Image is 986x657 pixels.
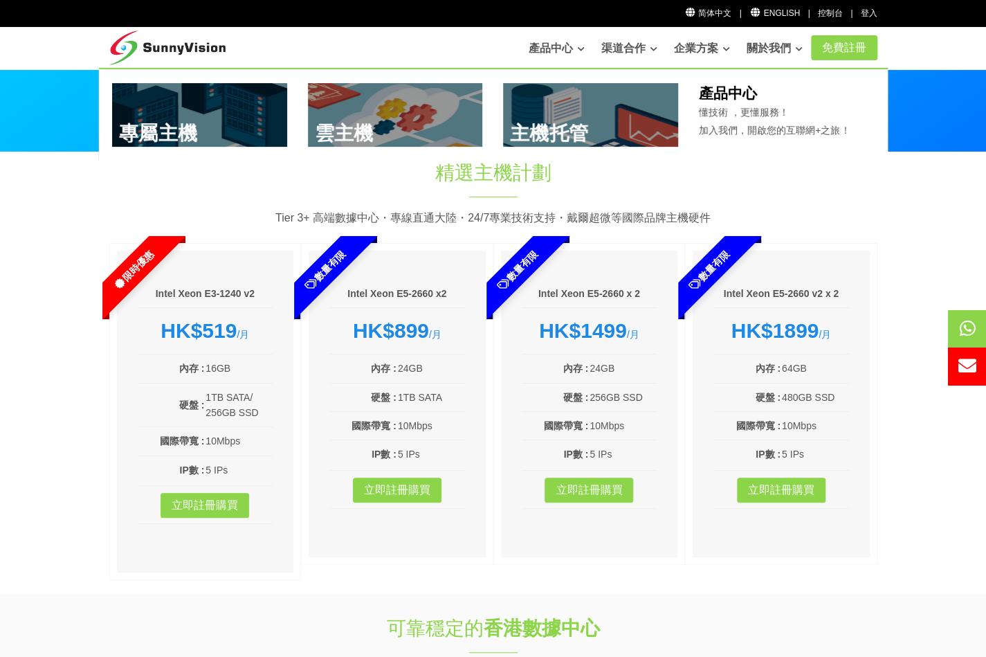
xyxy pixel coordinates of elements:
[205,462,273,478] td: 5 IPs
[109,209,877,227] p: Tier 3+ 高端數據中心・專線直通大陸・24/7專業技術支持・戴爾超微等國際品牌主機硬件
[522,287,657,301] h6: Intel Xeon E5-2660 x 2
[372,449,396,460] b: IP數 :
[397,360,465,377] td: 24GB
[563,392,589,403] b: 硬盤 :
[781,446,849,462] td: 5 IPs
[807,7,810,20] li: |
[739,7,741,20] li: |
[205,360,273,377] td: 16GB
[179,363,205,374] b: 內存 :
[737,478,825,503] a: 立即註冊購買
[539,319,627,342] strong: HK$1499
[589,417,657,434] td: 10Mbps
[329,287,465,301] h6: Intel Xeon E5-2660 x2
[781,417,849,434] td: 10Mbps
[713,318,849,343] div: /月
[589,446,657,462] td: 5 IPs
[459,212,575,328] span: 數量有限
[205,433,273,449] td: 10Mbps
[522,318,657,343] div: /月
[179,465,204,476] b: IP數 :
[749,8,800,18] a: English
[484,618,600,639] strong: 香港數據中心
[161,493,249,518] a: 立即註冊購買
[353,478,441,503] a: 立即註冊購買
[75,212,191,328] span: 限時優惠
[589,389,657,406] td: 256GB SSD
[138,287,273,301] h6: Intel Xeon E3-1240 v2
[850,7,852,20] li: |
[811,35,877,60] a: 免費註冊
[205,389,273,422] td: 1TB SATA/ 256GB SSD
[736,420,780,431] b: 國際帶寬 :
[818,8,843,18] a: 控制台
[563,449,588,460] b: IP數 :
[138,318,273,343] div: /月
[756,449,780,460] b: IP數 :
[267,212,383,328] span: 數量有限
[781,360,849,377] td: 64GB
[589,360,657,377] td: 24GB
[755,363,780,374] b: 內存 :
[861,8,877,18] a: 登入
[545,478,633,503] a: 立即註冊購買
[674,35,730,62] a: 企業方案
[529,35,585,62] a: 產品中心
[371,392,396,403] b: 硬盤 :
[651,212,767,328] span: 數量有限
[601,35,657,62] a: 渠道合作
[263,159,724,186] h1: 精選主機計劃
[781,389,849,406] td: 480GB SSD
[99,68,888,163] div: 產品中心
[263,615,724,642] h1: 可靠穩定的
[755,392,780,403] b: 硬盤 :
[699,85,757,101] b: 產品中心
[161,319,237,342] strong: HK$519
[713,287,849,301] h6: Intel Xeon E5-2660 v2 x 2
[329,318,465,343] div: /月
[684,8,732,18] a: 简体中文
[353,319,429,342] strong: HK$899
[563,363,589,374] b: 內存 :
[397,446,465,462] td: 5 IPs
[397,417,465,434] td: 10Mbps
[179,399,205,411] b: 硬盤 :
[731,319,819,342] strong: HK$1899
[160,435,205,447] b: 國際帶寬 :
[747,35,803,62] a: 關於我們
[544,420,589,431] b: 國際帶寬 :
[371,363,396,374] b: 內存 :
[699,107,850,136] span: 懂技術 ，更懂服務！ 加入我們，開啟您的互聯網+之旅！
[352,420,396,431] b: 國際帶寬 :
[397,389,465,406] td: 1TB SATA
